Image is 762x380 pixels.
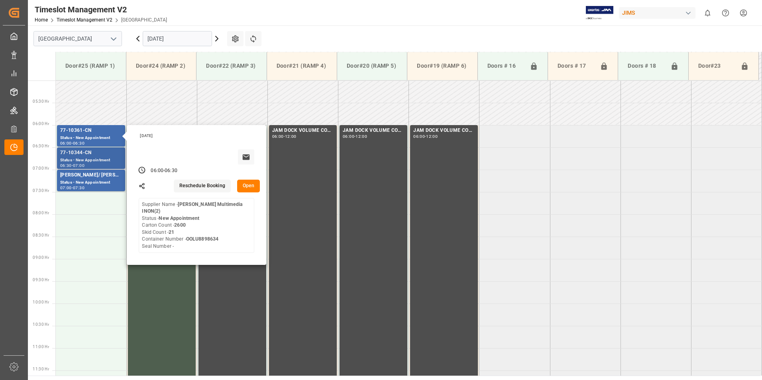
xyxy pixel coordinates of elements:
[137,133,257,139] div: [DATE]
[60,127,122,135] div: 77-10361-CN
[33,211,49,215] span: 08:00 Hr
[33,367,49,371] span: 11:30 Hr
[272,127,334,135] div: JAM DOCK VOLUME CONTROL
[272,135,284,138] div: 06:00
[33,188,49,193] span: 07:30 Hr
[273,59,330,73] div: Door#21 (RAMP 4)
[72,164,73,167] div: -
[695,59,737,74] div: Door#23
[717,4,735,22] button: Help Center
[413,127,475,135] div: JAM DOCK VOLUME CONTROL
[151,167,163,174] div: 06:00
[73,164,84,167] div: 07:00
[60,179,122,186] div: Status - New Appointment
[354,135,355,138] div: -
[174,180,231,192] button: Reschedule Booking
[73,141,84,145] div: 06:30
[60,141,72,145] div: 06:00
[33,345,49,349] span: 11:00 Hr
[619,7,695,19] div: JIMS
[343,135,354,138] div: 06:00
[60,149,122,157] div: 77-10344-CN
[285,135,297,138] div: 12:00
[73,186,84,190] div: 07:30
[142,201,251,250] div: Supplier Name - Status - Carton Count - Skid Count - Container Number - Seal Number -
[107,33,119,45] button: open menu
[426,135,438,138] div: 12:00
[284,135,285,138] div: -
[60,171,122,179] div: [PERSON_NAME]/ [PERSON_NAME]
[33,31,122,46] input: Type to search/select
[33,300,49,304] span: 10:00 Hr
[33,322,49,327] span: 10:30 Hr
[174,222,186,228] b: 2600
[163,167,165,174] div: -
[60,186,72,190] div: 07:00
[33,144,49,148] span: 06:30 Hr
[33,166,49,170] span: 07:00 Hr
[142,202,243,214] b: [PERSON_NAME] Multimedia INON(2)
[33,99,49,104] span: 05:30 Hr
[35,4,167,16] div: Timeslot Management V2
[699,4,717,22] button: show 0 new notifications
[62,59,120,73] div: Door#25 (RAMP 1)
[60,157,122,164] div: Status - New Appointment
[413,135,425,138] div: 06:00
[165,167,177,174] div: 06:30
[60,135,122,141] div: Status - New Appointment
[344,59,401,73] div: Door#20 (RAMP 5)
[203,59,260,73] div: Door#22 (RAMP 3)
[33,278,49,282] span: 09:30 Hr
[554,59,597,74] div: Doors # 17
[57,17,112,23] a: Timeslot Management V2
[33,255,49,260] span: 09:00 Hr
[159,215,199,221] b: New Appointment
[186,236,218,242] b: OOLU8898634
[619,5,699,20] button: JIMS
[484,59,526,74] div: Doors # 16
[33,121,49,126] span: 06:00 Hr
[133,59,190,73] div: Door#24 (RAMP 2)
[625,59,667,74] div: Doors # 18
[343,127,404,135] div: JAM DOCK VOLUME CONTROL
[586,6,613,20] img: Exertis%20JAM%20-%20Email%20Logo.jpg_1722504956.jpg
[425,135,426,138] div: -
[143,31,212,46] input: DD.MM.YYYY
[72,186,73,190] div: -
[72,141,73,145] div: -
[414,59,471,73] div: Door#19 (RAMP 6)
[169,229,174,235] b: 21
[355,135,367,138] div: 12:00
[237,180,260,192] button: Open
[33,233,49,237] span: 08:30 Hr
[35,17,48,23] a: Home
[60,164,72,167] div: 06:30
